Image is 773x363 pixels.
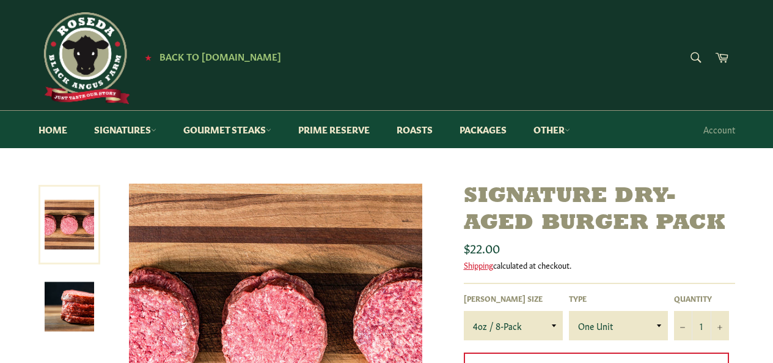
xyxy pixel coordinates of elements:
span: ★ [145,52,152,62]
a: Packages [447,111,519,148]
h1: Signature Dry-Aged Burger Pack [464,184,735,236]
a: Prime Reserve [286,111,382,148]
span: Back to [DOMAIN_NAME] [159,50,281,62]
a: Account [697,111,741,148]
div: calculated at checkout. [464,260,735,271]
a: Other [521,111,582,148]
a: Signatures [82,111,169,148]
a: Home [26,111,79,148]
img: Roseda Beef [38,12,130,104]
label: Quantity [674,293,729,304]
a: Roasts [384,111,445,148]
a: Shipping [464,259,493,271]
label: [PERSON_NAME] Size [464,293,563,304]
img: Signature Dry-Aged Burger Pack [45,282,94,332]
a: Gourmet Steaks [171,111,284,148]
span: $22.00 [464,239,500,256]
a: ★ Back to [DOMAIN_NAME] [139,52,281,62]
button: Reduce item quantity by one [674,311,692,340]
label: Type [569,293,668,304]
button: Increase item quantity by one [711,311,729,340]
